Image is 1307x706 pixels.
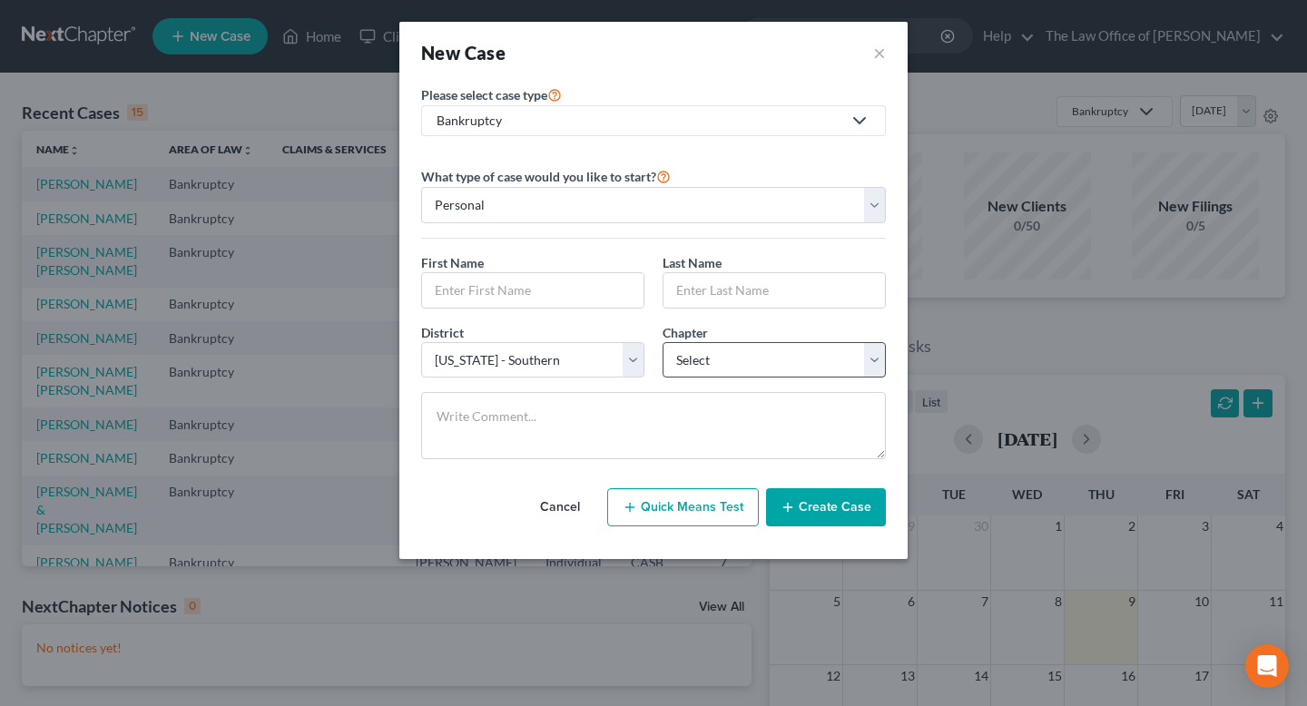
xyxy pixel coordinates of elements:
[663,273,885,308] input: Enter Last Name
[421,325,464,340] span: District
[437,112,841,130] div: Bankruptcy
[873,40,886,65] button: ×
[421,255,484,270] span: First Name
[422,273,644,308] input: Enter First Name
[766,488,886,526] button: Create Case
[663,325,708,340] span: Chapter
[607,488,759,526] button: Quick Means Test
[421,87,547,103] span: Please select case type
[520,489,600,525] button: Cancel
[1245,644,1289,688] div: Open Intercom Messenger
[663,255,722,270] span: Last Name
[421,165,671,187] label: What type of case would you like to start?
[421,42,506,64] strong: New Case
